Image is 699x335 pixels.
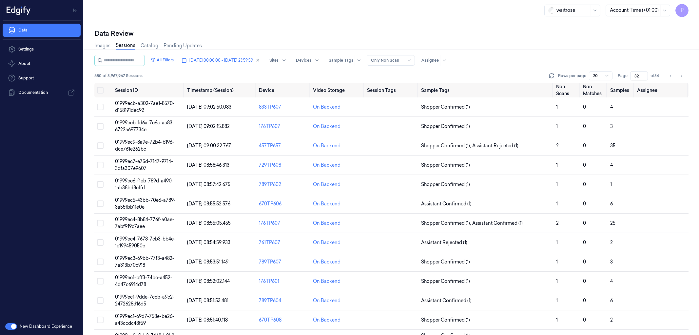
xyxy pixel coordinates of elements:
th: Device [256,83,310,97]
div: On Backend [313,142,340,149]
a: Data [3,24,81,37]
span: Shopper Confirmed (1) [421,259,470,265]
button: P [675,4,689,17]
button: Toggle Navigation [70,5,81,15]
div: Data Review [94,29,689,38]
span: 0 [583,162,586,168]
div: On Backend [313,239,340,246]
span: 01999ec9-8a9e-72b4-b196-dce761e262bc [115,139,174,152]
button: About [3,57,81,70]
nav: pagination [666,71,686,80]
span: 0 [583,201,586,207]
th: Timestamp (Session) [184,83,257,97]
span: [DATE] 00:00:00 - [DATE] 23:59:59 [189,57,253,63]
button: Select row [97,181,104,188]
th: Non Matches [580,83,607,97]
span: 0 [583,317,586,323]
span: 01999ec4-7678-7cb3-bb4e-1e199459050c [115,236,176,249]
p: Rows per page [558,73,586,79]
span: [DATE] 09:02:50.083 [187,104,231,110]
span: [DATE] 08:51:40.118 [187,317,228,323]
span: [DATE] 08:51:53.481 [187,298,228,304]
span: 01999ec1-9dde-7ccb-a9c2-2472628d16d5 [115,294,175,307]
span: Shopper Confirmed (1) [421,104,470,111]
button: [DATE] 00:00:00 - [DATE] 23:59:59 [179,55,263,66]
span: Shopper Confirmed (1) [421,181,470,188]
span: 0 [583,123,586,129]
th: Assignee [634,83,689,97]
span: Assistant Confirmed (1) [421,200,472,207]
a: Support [3,72,81,85]
span: 1 [556,123,558,129]
div: 670TP606 [259,200,308,207]
span: 6 [610,201,613,207]
button: Select row [97,162,104,168]
button: Select row [97,104,104,110]
a: Pending Updates [164,42,202,49]
button: Select row [97,123,104,130]
span: Assistant Confirmed (1) [421,297,472,304]
span: 1 [556,317,558,323]
span: 2 [610,317,613,323]
span: 1 [556,201,558,207]
span: Shopper Confirmed (1) [421,278,470,285]
button: All Filters [147,55,176,65]
div: 176TP601 [259,278,308,285]
button: Select row [97,220,104,226]
span: 01999ec5-43bb-70e6-a789-3a55fbb11e0e [115,197,176,210]
span: 1 [556,240,558,245]
span: 01999ec1-bff3-74bc-a452-4d47c6914d78 [115,275,172,287]
span: 2 [556,220,559,226]
span: 1 [556,104,558,110]
span: 1 [556,278,558,284]
span: 1 [556,298,558,304]
span: 2 [556,143,559,149]
span: 35 [610,143,615,149]
span: Assistant Rejected (1) [421,239,467,246]
a: Catalog [141,42,158,49]
span: 0 [583,220,586,226]
span: [DATE] 09:02:15.882 [187,123,230,129]
span: Page [618,73,628,79]
span: 01999ec6-f1eb-789d-a490-1ab38bd8cffd [115,178,174,191]
span: [DATE] 08:54:59.933 [187,240,230,245]
button: Select row [97,317,104,323]
div: On Backend [313,278,340,285]
span: 0 [583,181,586,187]
span: 0 [583,278,586,284]
th: Samples [608,83,634,97]
span: [DATE] 08:55:52.576 [187,201,230,207]
div: On Backend [313,123,340,130]
div: On Backend [313,317,340,324]
button: Go to next page [677,71,686,80]
div: On Backend [313,162,340,169]
span: 0 [583,240,586,245]
span: 0 [583,143,586,149]
button: Select row [97,259,104,265]
span: 3 [610,123,613,129]
button: Select row [97,142,104,149]
a: Settings [3,43,81,56]
div: 670TP608 [259,317,308,324]
span: 1 [610,181,612,187]
span: [DATE] 08:52:02.144 [187,278,230,284]
div: 789TP607 [259,259,308,265]
div: 761TP607 [259,239,308,246]
span: 0 [583,298,586,304]
button: Select row [97,200,104,207]
button: Select row [97,297,104,304]
span: Shopper Confirmed (1) [421,162,470,169]
span: [DATE] 08:53:51.149 [187,259,228,265]
span: 01999ec3-69bb-77f3-a482-7a313b70c918 [115,255,174,268]
span: 2 [610,240,613,245]
div: 457TP657 [259,142,308,149]
div: On Backend [313,104,340,111]
span: [DATE] 09:00:32.767 [187,143,231,149]
span: Shopper Confirmed (1) , [421,142,472,149]
div: 729TP608 [259,162,308,169]
span: [DATE] 08:57:42.675 [187,181,230,187]
div: On Backend [313,259,340,265]
div: 176TP607 [259,123,308,130]
span: Shopper Confirmed (1) , [421,220,472,227]
th: Sample Tags [418,83,553,97]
